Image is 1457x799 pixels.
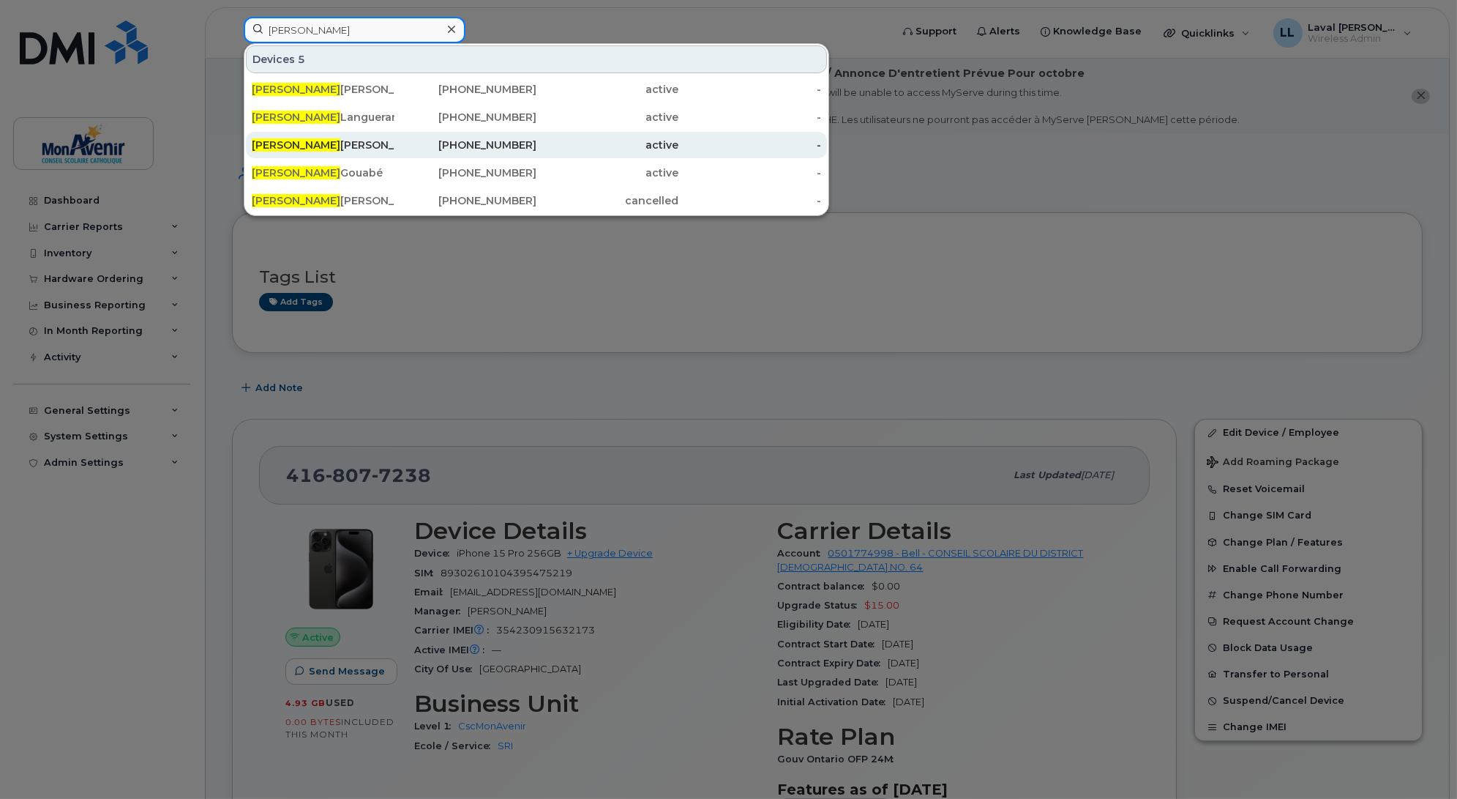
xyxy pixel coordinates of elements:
[252,82,394,97] div: [PERSON_NAME](Départ)
[679,193,822,208] div: -
[679,166,822,180] div: -
[394,138,537,152] div: [PHONE_NUMBER]
[536,82,679,97] div: active
[252,138,394,152] div: [PERSON_NAME]
[252,193,394,208] div: [PERSON_NAME]
[679,138,822,152] div: -
[536,138,679,152] div: active
[252,194,340,207] span: [PERSON_NAME]
[252,166,394,180] div: Gouabé
[252,166,340,179] span: [PERSON_NAME]
[246,187,827,214] a: [PERSON_NAME][PERSON_NAME][PHONE_NUMBER]cancelled-
[252,83,340,96] span: [PERSON_NAME]
[252,110,394,125] div: Languerand
[536,166,679,180] div: active
[252,138,340,152] span: [PERSON_NAME]
[246,132,827,158] a: [PERSON_NAME][PERSON_NAME][PHONE_NUMBER]active-
[536,110,679,125] div: active
[394,166,537,180] div: [PHONE_NUMBER]
[246,45,827,73] div: Devices
[394,110,537,125] div: [PHONE_NUMBER]
[394,82,537,97] div: [PHONE_NUMBER]
[252,111,340,124] span: [PERSON_NAME]
[679,82,822,97] div: -
[536,193,679,208] div: cancelled
[246,76,827,103] a: [PERSON_NAME][PERSON_NAME](Départ)[PHONE_NUMBER]active-
[246,160,827,186] a: [PERSON_NAME]Gouabé[PHONE_NUMBER]active-
[298,52,305,67] span: 5
[394,193,537,208] div: [PHONE_NUMBER]
[679,110,822,125] div: -
[246,104,827,130] a: [PERSON_NAME]Languerand[PHONE_NUMBER]active-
